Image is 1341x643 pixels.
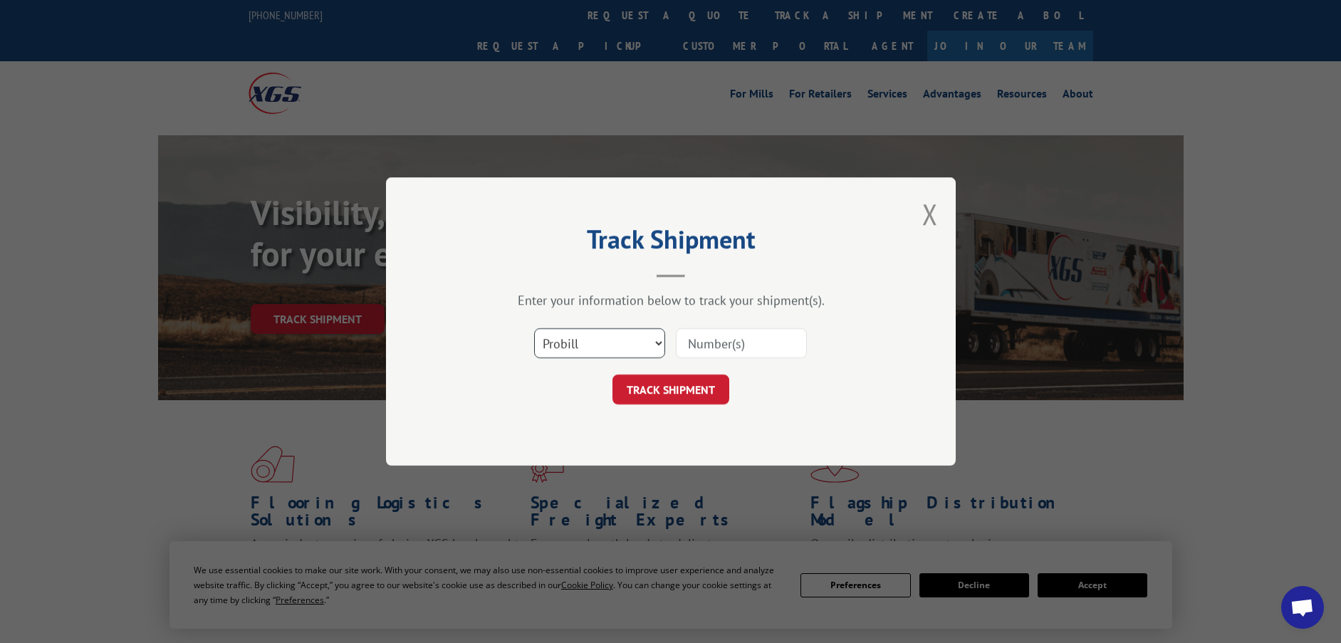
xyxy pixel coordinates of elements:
button: TRACK SHIPMENT [612,375,729,404]
button: Close modal [922,195,938,233]
h2: Track Shipment [457,229,885,256]
input: Number(s) [676,328,807,358]
div: Enter your information below to track your shipment(s). [457,292,885,308]
div: Open chat [1281,586,1324,629]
